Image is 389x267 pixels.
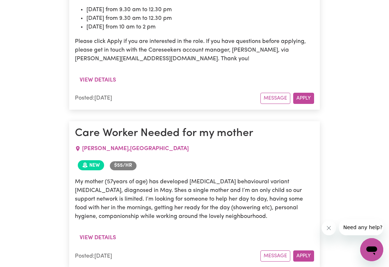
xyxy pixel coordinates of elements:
iframe: Close message [322,221,336,235]
button: View details [75,231,121,245]
p: My mother (57years of age) has developed [MEDICAL_DATA] behavioural variant [MEDICAL_DATA], diagn... [75,178,314,221]
button: Apply for this job [293,250,314,262]
div: Posted: [DATE] [75,252,260,261]
div: Posted: [DATE] [75,94,260,102]
span: [PERSON_NAME] , [GEOGRAPHIC_DATA] [82,146,189,152]
li: [DATE] from 9.30 am to 12.30 pm [86,5,314,14]
button: Message [260,250,290,262]
li: [DATE] from 10 am to 2 pm [86,23,314,31]
h1: Care Worker Needed for my mother [75,127,314,140]
span: Job posted within the last 30 days [78,160,104,170]
li: [DATE] from 9.30 am to 12.30 pm [86,14,314,23]
button: View details [75,73,121,87]
p: Please click Apply if you are interested in the role. If you have questions before applying, plea... [75,37,314,63]
span: Job rate per hour [110,161,137,170]
iframe: Message from company [339,219,383,235]
button: Message [260,93,290,104]
iframe: Button to launch messaging window [360,238,383,261]
button: Apply for this job [293,93,314,104]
